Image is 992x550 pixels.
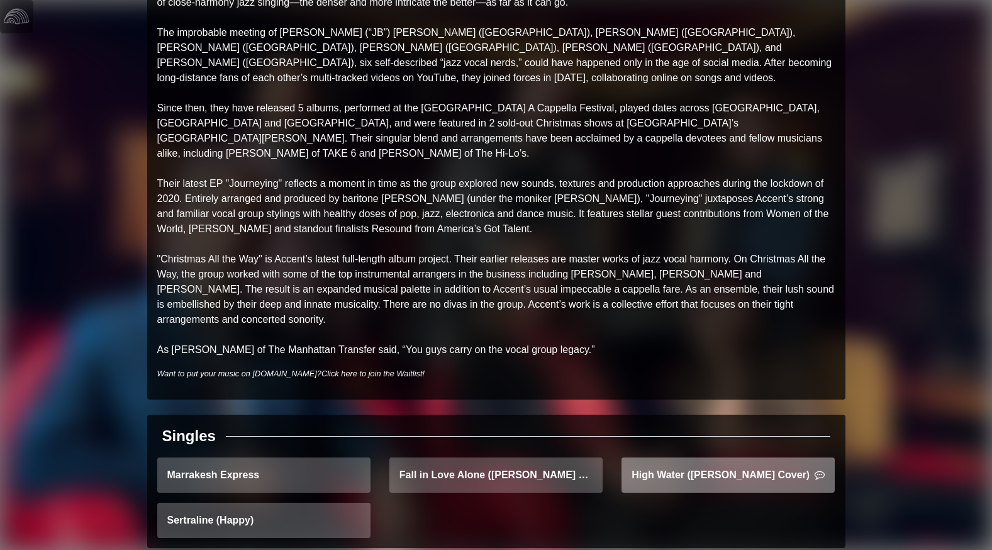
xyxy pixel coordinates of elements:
[162,425,216,447] div: Singles
[621,457,835,493] a: High Water ([PERSON_NAME] Cover)
[157,457,371,493] a: Marrakesh Express
[321,369,425,378] a: Click here to join the Waitlist!
[389,457,603,493] a: Fall in Love Alone ([PERSON_NAME] Cover) - Arrangement Demo
[157,503,371,538] a: Sertraline (Happy)
[157,369,425,378] i: Want to put your music on [DOMAIN_NAME]?
[4,4,29,29] img: logo-white-4c48a5e4bebecaebe01ca5a9d34031cfd3d4ef9ae749242e8c4bf12ef99f53e8.png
